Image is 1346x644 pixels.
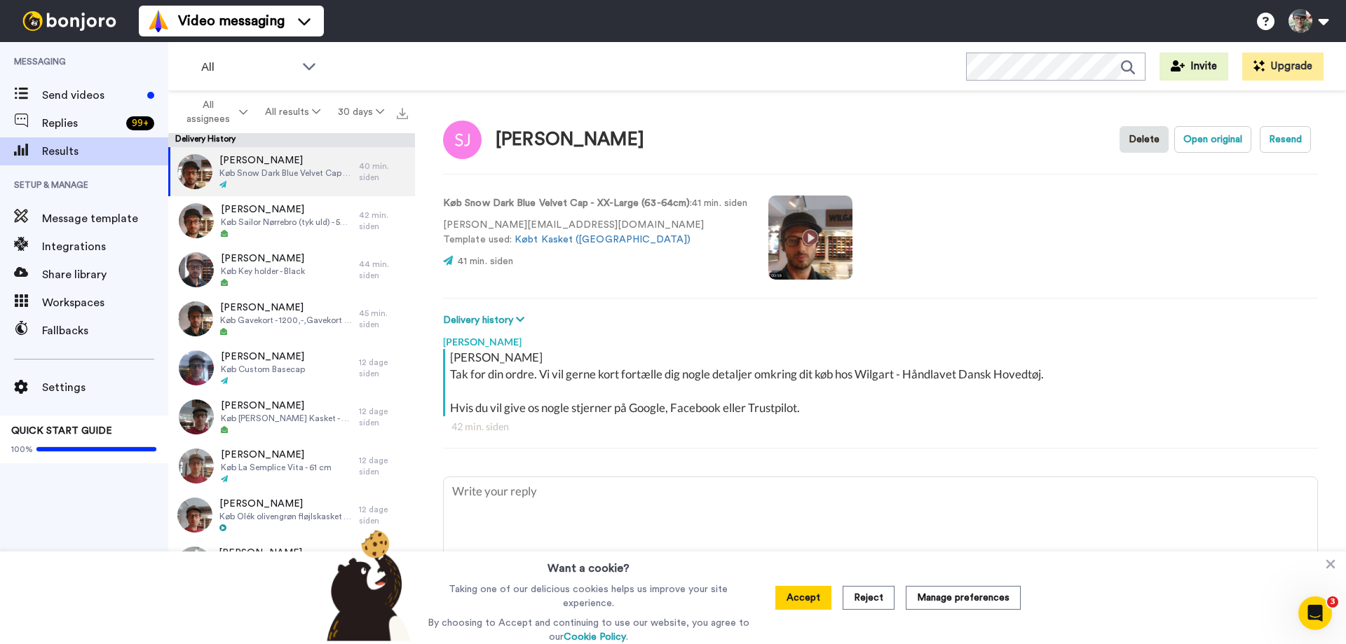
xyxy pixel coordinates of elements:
[42,210,168,227] span: Message template
[147,10,170,32] img: vm-color.svg
[1174,126,1251,153] button: Open original
[443,218,747,247] p: [PERSON_NAME][EMAIL_ADDRESS][DOMAIN_NAME] Template used:
[17,11,122,31] img: bj-logo-header-white.svg
[775,586,831,610] button: Accept
[359,160,408,183] div: 40 min. siden
[564,632,626,642] a: Cookie Policy
[359,259,408,281] div: 44 min. siden
[179,203,214,238] img: 61b56496-b575-4b7e-a818-93076f2e92e9-thumb.jpg
[177,498,212,533] img: d7d16f62-38af-431f-803f-606ec0255ed4-thumb.jpg
[168,392,415,441] a: [PERSON_NAME]Køb [PERSON_NAME] Kasket - 59 cm12 dage siden
[359,357,408,379] div: 12 dage siden
[179,98,236,126] span: All assignees
[1160,53,1228,81] button: Invite
[451,420,1310,434] div: 42 min. siden
[314,529,418,641] img: bear-with-cookie.png
[42,294,168,311] span: Workspaces
[42,143,168,160] span: Results
[219,153,352,167] span: [PERSON_NAME]
[906,586,1021,610] button: Manage preferences
[843,586,895,610] button: Reject
[179,399,214,434] img: e3e84b59-ca9c-448f-b524-5075cf981959-thumb.jpg
[496,130,644,150] div: [PERSON_NAME]
[168,491,415,540] a: [PERSON_NAME]Køb Olék olivengrøn fløjlskasket - X-Large (61-62cm)12 dage siden
[443,328,1318,349] div: [PERSON_NAME]
[201,59,295,76] span: All
[221,266,305,277] span: Køb Key holder - Black
[42,87,142,104] span: Send videos
[168,196,415,245] a: [PERSON_NAME]Køb Sailor Nørrebro (tyk uld) - 59 cm42 min. siden
[42,266,168,283] span: Share library
[177,547,212,582] img: a887f706-cb30-4c87-9586-f701b3cf8fb1-thumb.jpg
[168,133,415,147] div: Delivery History
[450,349,1314,416] div: [PERSON_NAME] Tak for din ordre. Vi vil gerne kort fortælle dig nogle detaljer omkring dit køb ho...
[548,551,630,577] h3: Want a cookie?
[329,100,393,125] button: 30 days
[424,616,753,644] p: By choosing to Accept and continuing to use our website, you agree to our .
[458,256,513,266] span: 41 min. siden
[221,350,305,364] span: [PERSON_NAME]
[168,294,415,343] a: [PERSON_NAME]Køb Gavekort - 1200,-,Gavekort indpakning45 min. siden
[443,121,482,159] img: Image of Sebastian Jandrén
[219,511,352,522] span: Køb Olék olivengrøn fløjlskasket - X-Large (61-62cm)
[443,198,690,208] strong: Køb Snow Dark Blue Velvet Cap - XX-Large (63-64cm)
[171,93,257,132] button: All assignees
[42,115,121,132] span: Replies
[443,196,747,211] p: : 41 min. siden
[42,322,168,339] span: Fallbacks
[359,210,408,232] div: 42 min. siden
[221,217,352,228] span: Køb Sailor Nørrebro (tyk uld) - 59 cm
[1242,53,1324,81] button: Upgrade
[1327,596,1338,608] span: 3
[168,245,415,294] a: [PERSON_NAME]Køb Key holder - Black44 min. siden
[1260,126,1311,153] button: Resend
[393,102,412,123] button: Export all results that match these filters now.
[220,315,352,326] span: Køb Gavekort - 1200,-,Gavekort indpakning
[221,448,332,462] span: [PERSON_NAME]
[257,100,329,125] button: All results
[220,301,352,315] span: [PERSON_NAME]
[219,497,352,511] span: [PERSON_NAME]
[179,448,214,484] img: 16b8e801-3836-4f84-8422-f67f72cd1efa-thumb.jpg
[177,154,212,189] img: 2f87ecd4-caf8-4069-a28e-b865c03b2288-thumb.jpg
[168,441,415,491] a: [PERSON_NAME]Køb La Semplice Vita - 61 cm12 dage siden
[221,413,352,424] span: Køb [PERSON_NAME] Kasket - 59 cm
[42,379,168,396] span: Settings
[359,504,408,526] div: 12 dage siden
[515,235,690,245] a: Købt Kasket ([GEOGRAPHIC_DATA])
[168,540,415,589] a: [PERSON_NAME]Køb Luxury shaving broom bog oak,Musselin washcloth - Organic - 3 pcs,DE-Razor blade...
[424,582,753,610] p: Taking one of our delicious cookies helps us improve your site experience.
[11,444,33,455] span: 100%
[221,252,305,266] span: [PERSON_NAME]
[168,343,415,392] a: [PERSON_NAME]Køb Custom Basecap12 dage siden
[359,455,408,477] div: 12 dage siden
[126,116,154,130] div: 99 +
[359,406,408,428] div: 12 dage siden
[219,167,352,179] span: Køb Snow Dark Blue Velvet Cap - XX-Large (63-64cm)
[221,399,352,413] span: [PERSON_NAME]
[221,203,352,217] span: [PERSON_NAME]
[168,147,415,196] a: [PERSON_NAME]Køb Snow Dark Blue Velvet Cap - XX-Large (63-64cm)40 min. siden
[397,108,408,119] img: export.svg
[178,301,213,336] img: 04f91bba-7326-4b5c-a993-a3b069f1fa90-thumb.jpg
[359,308,408,330] div: 45 min. siden
[179,252,214,287] img: 5201d58e-22fb-485b-b31b-456b51f67e2b-thumb.jpg
[42,238,168,255] span: Integrations
[443,313,529,328] button: Delivery history
[221,462,332,473] span: Køb La Semplice Vita - 61 cm
[11,426,112,436] span: QUICK START GUIDE
[219,546,352,560] span: [PERSON_NAME]
[178,11,285,31] span: Video messaging
[221,364,305,375] span: Køb Custom Basecap
[1120,126,1169,153] button: Delete
[179,350,214,385] img: 0472f652-c5c8-4460-abd1-3f1b88c39997-thumb.jpg
[1298,596,1332,630] iframe: Intercom live chat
